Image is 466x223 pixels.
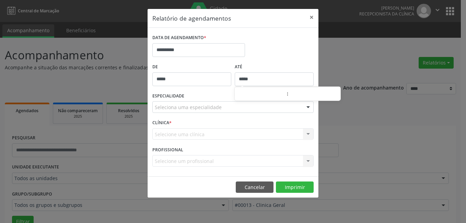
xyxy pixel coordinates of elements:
h5: Relatório de agendamentos [152,14,231,23]
span: Seleciona uma especialidade [155,104,222,111]
label: DATA DE AGENDAMENTO [152,33,206,43]
button: Close [305,9,318,26]
label: PROFISSIONAL [152,144,183,155]
label: ESPECIALIDADE [152,91,184,102]
input: Hour [235,87,287,101]
button: Cancelar [236,181,273,193]
input: Minute [289,87,340,101]
label: De [152,62,231,72]
label: ATÉ [235,62,314,72]
button: Imprimir [276,181,314,193]
label: CLÍNICA [152,118,172,128]
span: : [287,87,289,101]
